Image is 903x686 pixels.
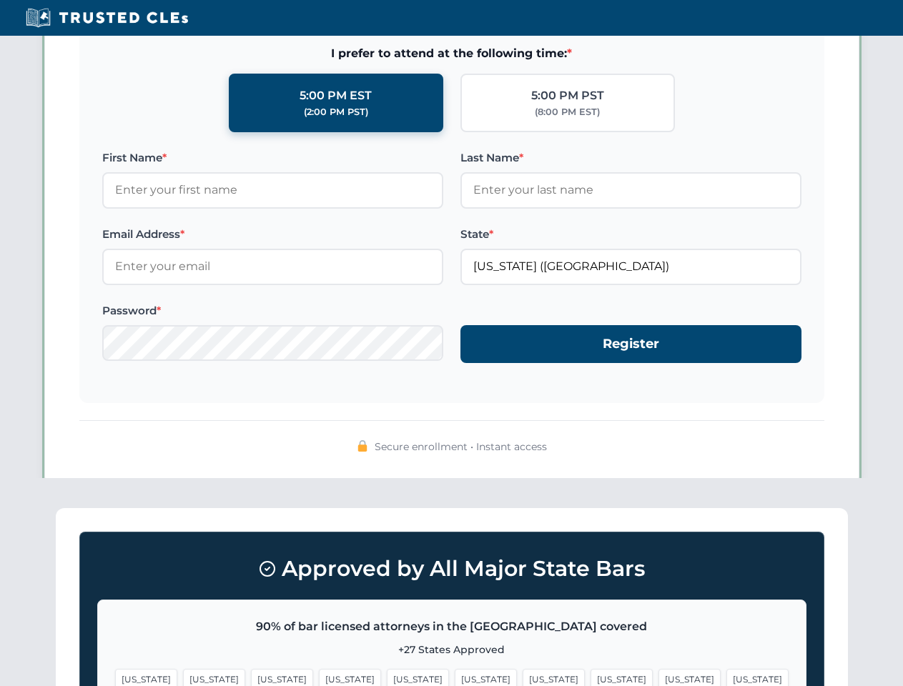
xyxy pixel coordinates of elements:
[460,149,801,166] label: Last Name
[102,249,443,284] input: Enter your email
[357,440,368,452] img: 🔒
[115,642,789,657] p: +27 States Approved
[300,86,372,105] div: 5:00 PM EST
[460,172,801,208] input: Enter your last name
[460,325,801,363] button: Register
[102,149,443,166] label: First Name
[21,7,192,29] img: Trusted CLEs
[115,617,789,636] p: 90% of bar licensed attorneys in the [GEOGRAPHIC_DATA] covered
[102,44,801,63] span: I prefer to attend at the following time:
[375,439,547,454] span: Secure enrollment • Instant access
[531,86,604,105] div: 5:00 PM PST
[102,302,443,319] label: Password
[460,226,801,243] label: State
[97,550,806,588] h3: Approved by All Major State Bars
[102,172,443,208] input: Enter your first name
[535,105,600,119] div: (8:00 PM EST)
[102,226,443,243] label: Email Address
[304,105,368,119] div: (2:00 PM PST)
[460,249,801,284] input: Florida (FL)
